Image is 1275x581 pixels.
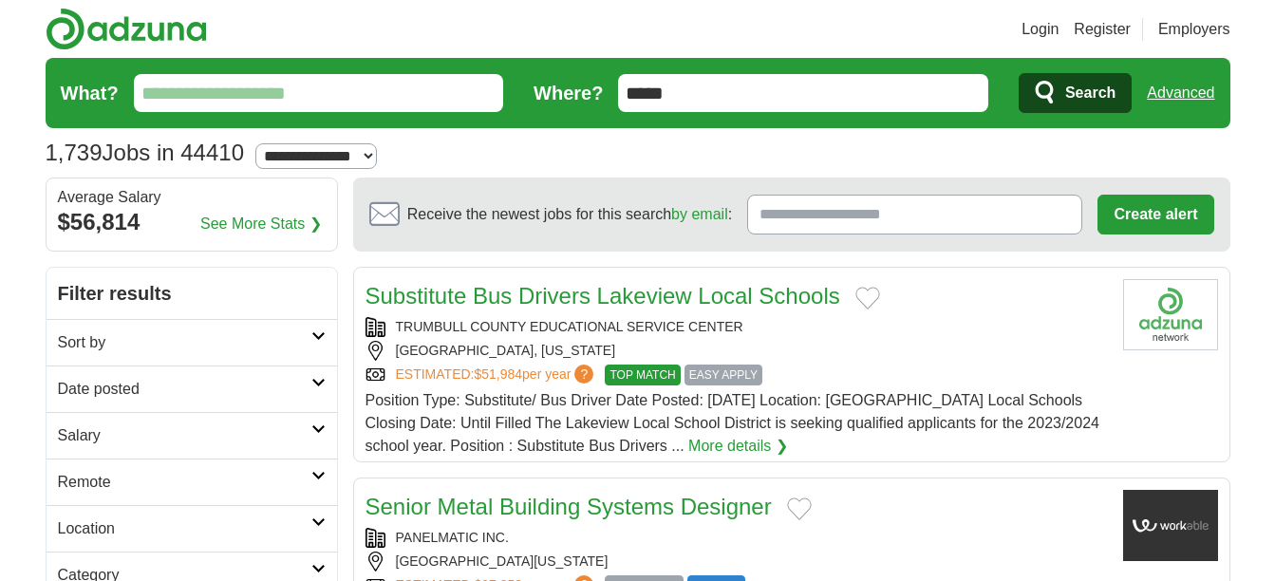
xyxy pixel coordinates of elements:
span: 1,739 [46,136,103,170]
h2: Filter results [47,268,337,319]
img: Company logo [1123,279,1218,350]
div: [GEOGRAPHIC_DATA], [US_STATE] [366,341,1108,361]
button: Create alert [1097,195,1213,234]
div: [GEOGRAPHIC_DATA][US_STATE] [366,552,1108,572]
a: Advanced [1147,74,1214,112]
span: TOP MATCH [605,365,680,385]
button: Add to favorite jobs [855,287,880,309]
span: ? [574,365,593,384]
a: See More Stats ❯ [200,213,322,235]
a: by email [671,206,728,222]
a: Register [1074,18,1131,41]
h2: Remote [58,471,311,494]
a: More details ❯ [688,435,788,458]
a: Location [47,505,337,552]
a: ESTIMATED:$51,984per year? [396,365,598,385]
a: Substitute Bus Drivers Lakeview Local Schools [366,283,840,309]
a: Senior Metal Building Systems Designer [366,494,772,519]
div: $56,814 [58,205,326,239]
button: Search [1019,73,1132,113]
span: $51,984 [474,366,522,382]
a: Sort by [47,319,337,365]
img: Company logo [1123,490,1218,561]
div: TRUMBULL COUNTY EDUCATIONAL SERVICE CENTER [366,317,1108,337]
span: Search [1065,74,1116,112]
label: Where? [534,79,603,107]
span: Position Type: Substitute/ Bus Driver Date Posted: [DATE] Location: [GEOGRAPHIC_DATA] Local Schoo... [366,392,1099,454]
div: PANELMATIC INC. [366,528,1108,548]
a: Login [1022,18,1059,41]
button: Add to favorite jobs [787,497,812,520]
h2: Sort by [58,331,311,354]
a: Employers [1158,18,1230,41]
h2: Salary [58,424,311,447]
label: What? [61,79,119,107]
div: Average Salary [58,190,326,205]
h1: Jobs in 44410 [46,140,245,165]
h2: Date posted [58,378,311,401]
h2: Location [58,517,311,540]
a: Date posted [47,365,337,412]
a: Remote [47,459,337,505]
a: Salary [47,412,337,459]
span: EASY APPLY [684,365,762,385]
img: Adzuna logo [46,8,207,50]
span: Receive the newest jobs for this search : [407,203,732,226]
